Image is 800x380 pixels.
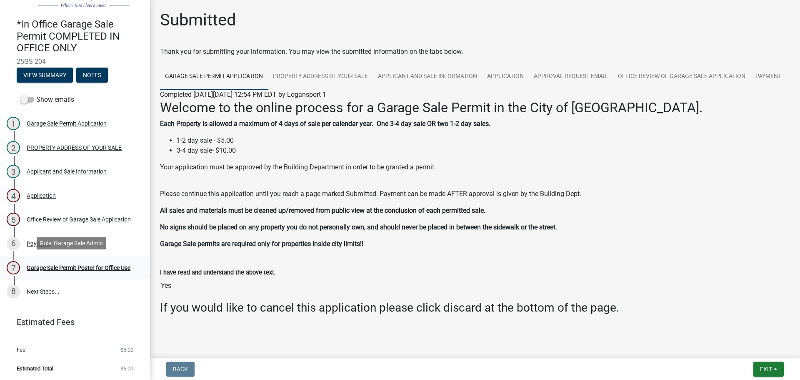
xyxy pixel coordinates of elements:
h2: Welcome to the online process for a Garage Sale Permit in the City of [GEOGRAPHIC_DATA]. [160,100,790,116]
span: $5.00 [120,366,133,371]
div: Applicant and Sale Information [27,169,107,174]
div: Application [27,193,56,199]
h3: If you would like to cancel this application please click discard at the bottom of the page. [160,301,790,315]
div: 1 [7,117,20,130]
div: 8 [7,285,20,298]
span: Fee [17,347,25,352]
div: Office Review of Garage Sale Application [27,216,131,222]
div: 6 [7,237,20,250]
div: Thank you for submitting your information. You may view the submitted information on the tabs below. [160,47,790,57]
div: 3 [7,165,20,178]
div: 2 [7,141,20,154]
h4: *In Office Garage Sale Permit COMPLETED IN OFFICE ONLY [17,18,143,54]
div: Garage Sale Permit Application [27,121,107,126]
span: Completed [DATE][DATE] 12:54 PM EDT by Logansport 1 [160,91,326,98]
wm-modal-confirm: Notes [76,72,108,79]
p: Please continue this application until you reach a page marked Submitted. Payment can be made AFT... [160,189,790,199]
a: Office Review of Garage Sale Application [613,63,750,90]
button: Notes [76,68,108,83]
p: Your application must be approved by the Building Department in order to be granted a permit. [160,162,790,182]
div: 5 [7,213,20,226]
strong: Each Property is allowed a maximum of 4 days of sale per calendar year. One 3-4 day sale OR two 1... [160,120,490,128]
span: Back [173,366,188,372]
label: I have read and understand the above text. [160,270,276,276]
button: Back [166,362,195,377]
a: Garage Sale Permit Application [160,63,268,90]
div: Garage Sale Permit Poster for Office Use [27,265,130,271]
wm-modal-confirm: Summary [17,72,73,79]
a: Payment [750,63,786,90]
strong: No signs should be placed on any property you do not personally own, and should never be placed i... [160,223,557,231]
li: 1-2 day sale - $5.00 [177,136,790,146]
label: Show emails [20,95,74,105]
a: Estimated Fees [7,314,137,330]
span: 25GS-204 [17,58,133,65]
span: Estimated Total [17,366,53,371]
button: View Summary [17,68,73,83]
li: 3-4 day sale- $10.00 [177,146,790,156]
span: $5.00 [120,347,133,352]
div: 7 [7,261,20,274]
div: 4 [7,189,20,202]
div: Role: Garage Sale Admin [37,237,106,249]
a: Application [482,63,529,90]
span: Exit [760,366,772,372]
a: Approval Request Email [529,63,613,90]
strong: Garage Sale permits are required only for properties inside city limits!! [160,240,363,248]
h1: Submitted [160,10,236,30]
a: PROPERTY ADDRESS OF YOUR SALE [268,63,373,90]
div: PROPERTY ADDRESS OF YOUR SALE [27,145,122,151]
div: Payment [27,241,50,247]
button: Exit [753,362,784,377]
strong: All sales and materials must be cleaned up/removed from public view at the conclusion of each per... [160,206,485,214]
a: Applicant and Sale Information [373,63,482,90]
